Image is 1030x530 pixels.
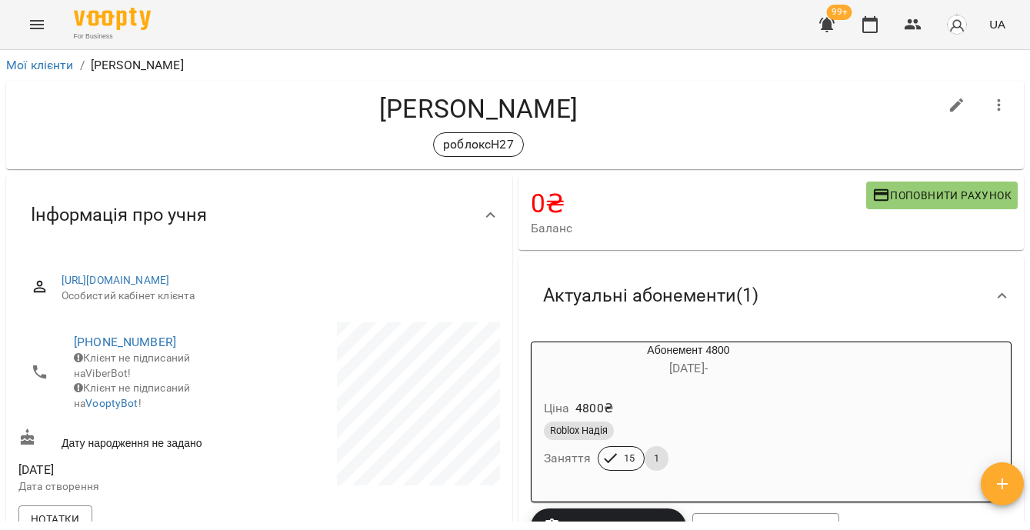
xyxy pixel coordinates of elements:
[518,256,1025,335] div: Актуальні абонементи(1)
[531,188,866,219] h4: 0 ₴
[74,382,190,409] span: Клієнт не підписаний на !
[62,288,488,304] span: Особистий кабінет клієнта
[575,399,613,418] p: 4800 ₴
[615,452,644,465] span: 15
[18,93,938,125] h4: [PERSON_NAME]
[74,32,151,42] span: For Business
[866,182,1018,209] button: Поповнити рахунок
[531,219,866,238] span: Баланс
[31,510,80,528] span: Нотатки
[6,175,512,255] div: Інформація про учня
[946,14,968,35] img: avatar_s.png
[532,342,846,379] div: Абонемент 4800
[91,56,184,75] p: [PERSON_NAME]
[669,361,708,375] span: [DATE] -
[85,397,138,409] a: VooptyBot
[6,58,74,72] a: Мої клієнти
[18,6,55,43] button: Menu
[544,448,592,469] h6: Заняття
[6,56,1024,75] nav: breadcrumb
[74,352,190,379] span: Клієнт не підписаний на ViberBot!
[544,424,614,438] span: Roblox Надія
[645,452,668,465] span: 1
[544,398,570,419] h6: Ціна
[74,8,151,30] img: Voopty Logo
[31,203,207,227] span: Інформація про учня
[872,186,1012,205] span: Поповнити рахунок
[433,132,523,157] div: роблоксН27
[532,342,846,489] button: Абонемент 4800[DATE]- Ціна4800₴Roblox НадіяЗаняття151
[989,16,1005,32] span: UA
[983,10,1012,38] button: UA
[15,425,259,454] div: Дату народження не задано
[18,479,256,495] p: Дата створення
[62,274,170,286] a: [URL][DOMAIN_NAME]
[74,335,176,349] a: [PHONE_NUMBER]
[543,284,758,308] span: Актуальні абонементи ( 1 )
[443,135,513,154] p: роблоксН27
[18,461,256,479] span: [DATE]
[80,56,85,75] li: /
[827,5,852,20] span: 99+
